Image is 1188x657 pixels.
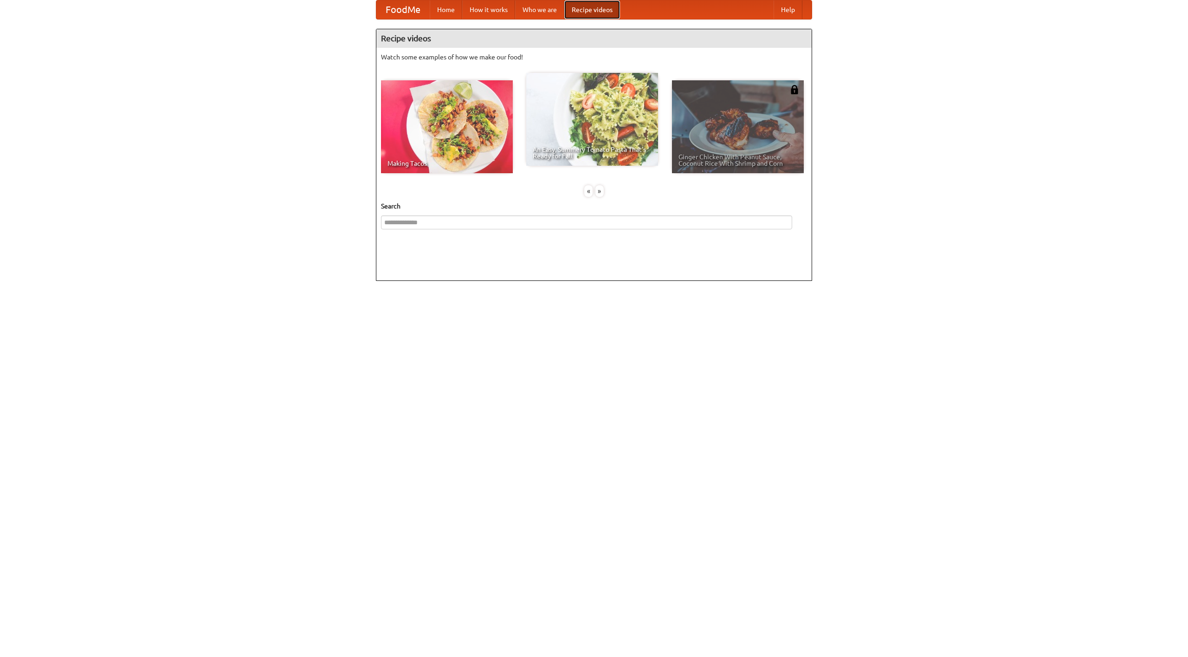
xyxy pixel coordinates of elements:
div: » [595,185,604,197]
a: Home [430,0,462,19]
span: Making Tacos [387,160,506,167]
a: Help [774,0,802,19]
a: Recipe videos [564,0,620,19]
img: 483408.png [790,85,799,94]
div: « [584,185,593,197]
h4: Recipe videos [376,29,812,48]
p: Watch some examples of how we make our food! [381,52,807,62]
a: Who we are [515,0,564,19]
a: Making Tacos [381,80,513,173]
span: An Easy, Summery Tomato Pasta That's Ready for Fall [533,146,652,159]
a: An Easy, Summery Tomato Pasta That's Ready for Fall [526,73,658,166]
a: How it works [462,0,515,19]
h5: Search [381,202,807,211]
a: FoodMe [376,0,430,19]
